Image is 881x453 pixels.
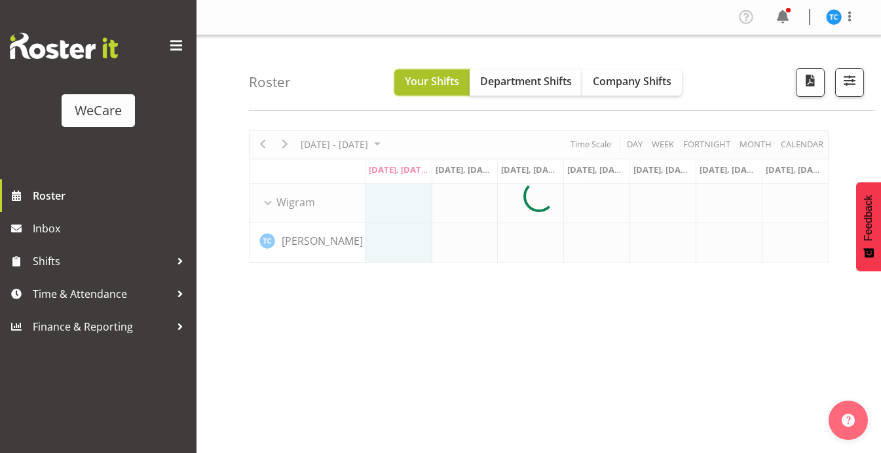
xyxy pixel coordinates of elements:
[842,414,855,427] img: help-xxl-2.png
[826,9,842,25] img: torry-cobb11469.jpg
[10,33,118,59] img: Rosterit website logo
[405,74,459,88] span: Your Shifts
[33,186,190,206] span: Roster
[394,69,470,96] button: Your Shifts
[33,317,170,336] span: Finance & Reporting
[582,69,682,96] button: Company Shifts
[470,69,582,96] button: Department Shifts
[75,101,122,120] div: WeCare
[593,74,671,88] span: Company Shifts
[796,68,825,97] button: Download a PDF of the roster according to the set date range.
[33,219,190,238] span: Inbox
[33,251,170,271] span: Shifts
[856,182,881,271] button: Feedback - Show survey
[249,75,291,90] h4: Roster
[480,74,572,88] span: Department Shifts
[863,195,874,241] span: Feedback
[835,68,864,97] button: Filter Shifts
[33,284,170,304] span: Time & Attendance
